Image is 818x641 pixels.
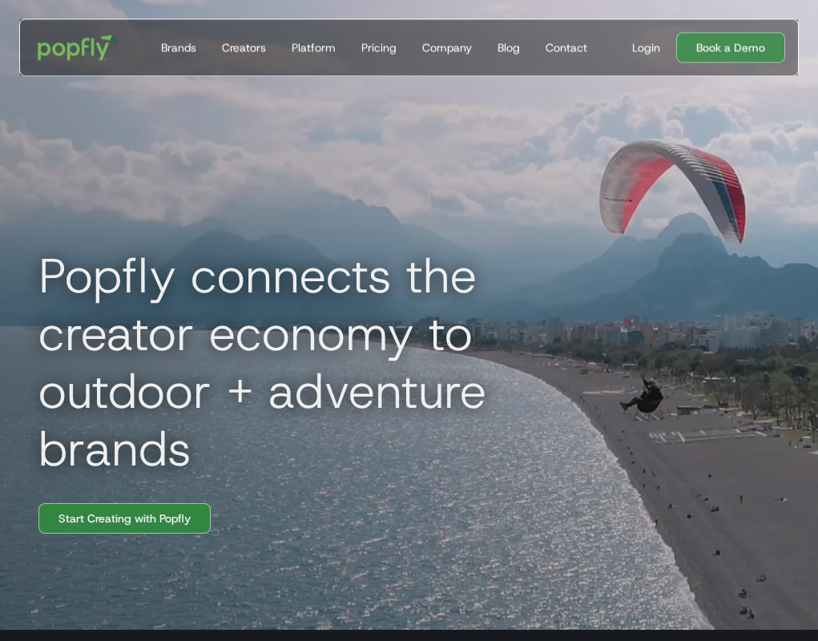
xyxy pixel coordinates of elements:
div: Pricing [361,39,397,55]
h1: Popfly connects the creator economy to outdoor + adventure brands [26,247,591,478]
a: Company [416,19,478,75]
a: Pricing [355,19,403,75]
div: Platform [292,39,336,55]
a: Platform [285,19,342,75]
div: Contact [546,39,587,55]
div: Brands [161,39,196,55]
a: Brands [155,19,203,75]
a: Login [626,39,667,55]
div: Blog [498,39,520,55]
a: home [26,23,130,71]
a: Contact [539,19,594,75]
a: Book a Demo [676,32,785,62]
div: Login [632,39,660,55]
a: Creators [216,19,272,75]
div: Company [422,39,472,55]
a: Blog [491,19,526,75]
div: Creators [222,39,266,55]
a: Start Creating with Popfly [38,503,211,534]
